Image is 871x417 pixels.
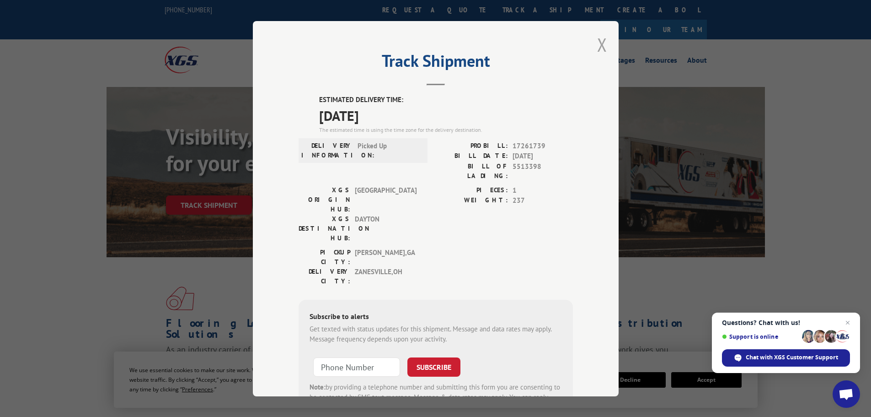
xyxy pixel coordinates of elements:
span: 237 [513,195,573,206]
div: Subscribe to alerts [310,310,562,324]
h2: Track Shipment [299,54,573,72]
label: BILL DATE: [436,151,508,162]
span: [PERSON_NAME] , GA [355,247,417,266]
span: 1 [513,185,573,195]
label: BILL OF LADING: [436,161,508,180]
div: The estimated time is using the time zone for the delivery destination. [319,125,573,134]
button: Close modal [597,32,607,57]
label: DELIVERY INFORMATION: [301,141,353,160]
span: 5513398 [513,161,573,180]
strong: Note: [310,382,326,391]
label: XGS ORIGIN HUB: [299,185,350,214]
label: XGS DESTINATION HUB: [299,214,350,243]
div: Chat with XGS Customer Support [722,349,850,367]
span: Close chat [842,317,853,328]
label: WEIGHT: [436,195,508,206]
label: PROBILL: [436,141,508,151]
div: by providing a telephone number and submitting this form you are consenting to be contacted by SM... [310,382,562,413]
span: DAYTON [355,214,417,243]
input: Phone Number [313,357,400,376]
label: PICKUP CITY: [299,247,350,266]
span: ZANESVILLE , OH [355,266,417,286]
label: ESTIMATED DELIVERY TIME: [319,95,573,105]
span: Questions? Chat with us! [722,319,850,326]
div: Get texted with status updates for this shipment. Message and data rates may apply. Message frequ... [310,324,562,344]
span: Picked Up [358,141,419,160]
span: [GEOGRAPHIC_DATA] [355,185,417,214]
label: PIECES: [436,185,508,195]
span: [DATE] [513,151,573,162]
button: SUBSCRIBE [407,357,460,376]
label: DELIVERY CITY: [299,266,350,286]
span: Chat with XGS Customer Support [746,353,838,362]
div: Open chat [833,380,860,408]
span: 17261739 [513,141,573,151]
span: Support is online [722,333,799,340]
span: [DATE] [319,105,573,125]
